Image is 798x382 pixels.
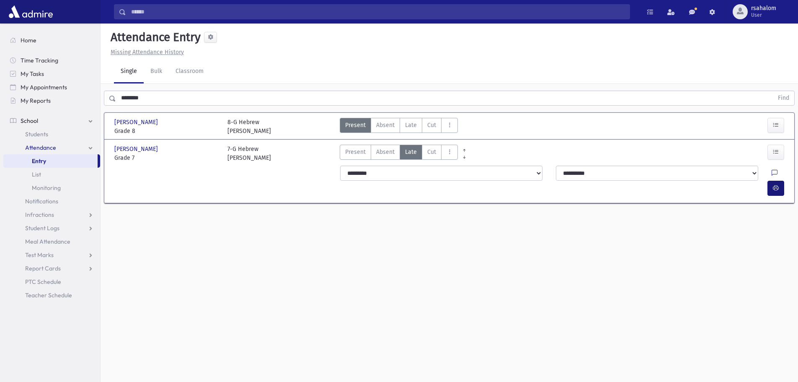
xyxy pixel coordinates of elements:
a: My Appointments [3,81,100,94]
a: Time Tracking [3,54,100,67]
span: Entry [32,157,46,165]
span: rsahalom [751,5,776,12]
a: Home [3,34,100,47]
span: Monitoring [32,184,61,192]
span: Present [345,148,366,156]
span: Present [345,121,366,130]
span: Home [21,36,36,44]
span: Grade 7 [114,153,219,162]
h5: Attendance Entry [107,30,201,44]
span: Grade 8 [114,127,219,135]
a: List [3,168,100,181]
span: School [21,117,38,125]
input: Search [126,4,630,19]
span: Attendance [25,144,56,151]
span: Notifications [25,197,58,205]
a: My Tasks [3,67,100,81]
span: Student Logs [25,224,59,232]
span: Time Tracking [21,57,58,64]
span: Late [405,148,417,156]
a: Missing Attendance History [107,49,184,56]
a: Notifications [3,195,100,208]
img: AdmirePro [7,3,55,20]
span: User [751,12,776,18]
a: Monitoring [3,181,100,195]
a: Meal Attendance [3,235,100,248]
a: School [3,114,100,127]
div: AttTypes [340,118,458,135]
div: 8-G Hebrew [PERSON_NAME] [227,118,271,135]
a: Infractions [3,208,100,221]
a: Entry [3,154,98,168]
div: 7-G Hebrew [PERSON_NAME] [227,145,271,162]
span: [PERSON_NAME] [114,145,160,153]
a: Attendance [3,141,100,154]
a: Single [114,60,144,83]
span: Teacher Schedule [25,291,72,299]
a: PTC Schedule [3,275,100,288]
a: Report Cards [3,262,100,275]
span: Cut [427,148,436,156]
span: Late [405,121,417,130]
a: Students [3,127,100,141]
u: Missing Attendance History [111,49,184,56]
a: Teacher Schedule [3,288,100,302]
span: Cut [427,121,436,130]
span: Report Cards [25,265,61,272]
span: List [32,171,41,178]
a: Classroom [169,60,210,83]
a: My Reports [3,94,100,107]
span: My Appointments [21,83,67,91]
span: My Reports [21,97,51,104]
a: Test Marks [3,248,100,262]
a: Bulk [144,60,169,83]
span: Students [25,130,48,138]
span: Infractions [25,211,54,218]
span: PTC Schedule [25,278,61,286]
button: Find [773,91,794,105]
span: Test Marks [25,251,54,259]
span: [PERSON_NAME] [114,118,160,127]
div: AttTypes [340,145,458,162]
span: Absent [376,148,395,156]
span: My Tasks [21,70,44,78]
a: Student Logs [3,221,100,235]
span: Meal Attendance [25,238,70,245]
span: Absent [376,121,395,130]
